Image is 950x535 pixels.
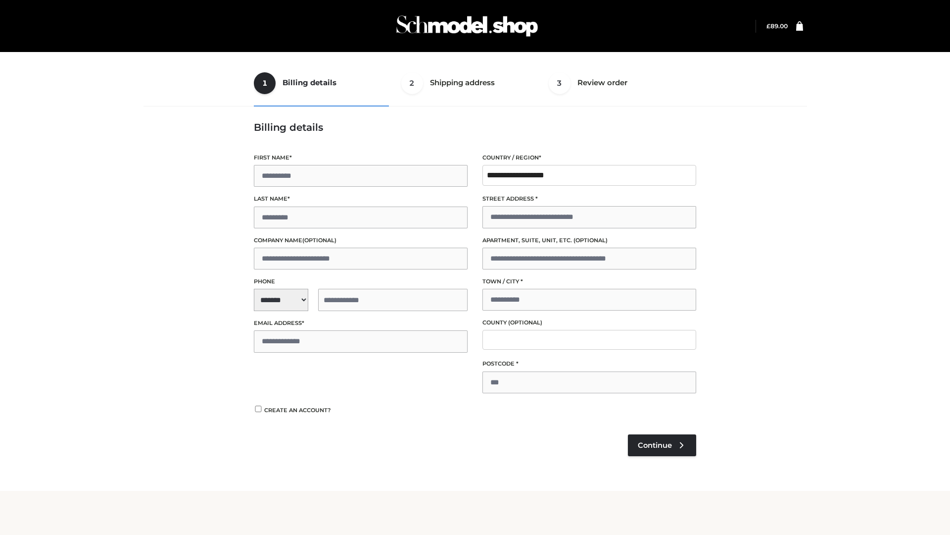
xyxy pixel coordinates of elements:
[482,359,696,369] label: Postcode
[482,318,696,327] label: County
[254,121,696,133] h3: Billing details
[302,237,336,244] span: (optional)
[766,22,788,30] bdi: 89.00
[482,194,696,204] label: Street address
[393,6,541,46] img: Schmodel Admin 964
[254,194,468,204] label: Last name
[254,319,468,328] label: Email address
[254,236,468,245] label: Company name
[254,406,263,412] input: Create an account?
[766,22,788,30] a: £89.00
[264,407,331,414] span: Create an account?
[638,441,672,450] span: Continue
[766,22,770,30] span: £
[254,277,468,286] label: Phone
[508,319,542,326] span: (optional)
[254,153,468,162] label: First name
[482,153,696,162] label: Country / Region
[573,237,608,244] span: (optional)
[482,236,696,245] label: Apartment, suite, unit, etc.
[628,434,696,456] a: Continue
[482,277,696,286] label: Town / City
